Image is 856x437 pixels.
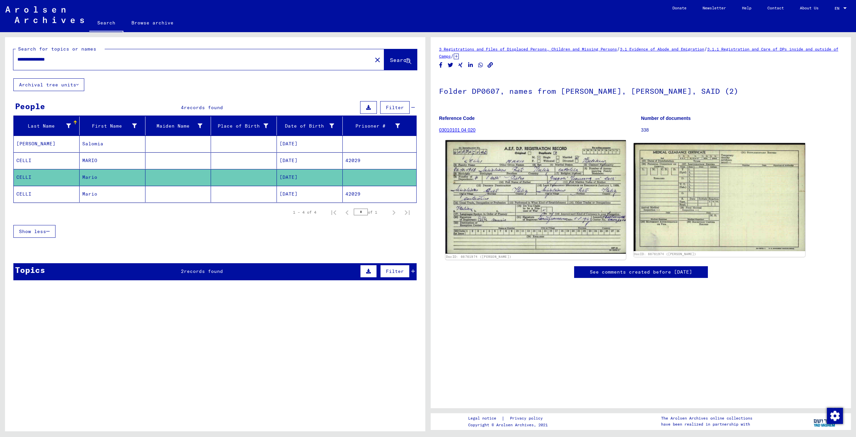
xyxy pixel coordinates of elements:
[5,6,84,23] img: Arolsen_neg.svg
[343,186,416,202] mat-cell: 42029
[80,169,145,186] mat-cell: Mario
[16,121,79,131] div: Last Name
[354,209,387,215] div: of 1
[641,127,843,134] p: 338
[82,123,137,130] div: First Name
[590,269,692,276] a: See comments created before [DATE]
[661,421,752,427] p: have been realized in partnership with
[15,264,45,276] div: Topics
[387,206,401,219] button: Next page
[445,140,626,254] img: 001.jpg
[277,136,343,152] mat-cell: [DATE]
[277,169,343,186] mat-cell: [DATE]
[80,117,145,135] mat-header-cell: First Name
[835,6,842,11] span: EN
[451,53,454,59] span: /
[277,186,343,202] mat-cell: [DATE]
[812,413,837,430] img: yv_logo.png
[13,78,84,91] button: Archival tree units
[617,46,620,52] span: /
[89,15,123,32] a: Search
[277,117,343,135] mat-header-cell: Date of Birth
[439,47,617,52] a: 3 Registrations and Files of Displaced Persons, Children and Missing Persons
[437,61,444,69] button: Share on Facebook
[14,152,80,169] mat-cell: CELLI
[14,169,80,186] mat-cell: CELLI
[390,57,410,63] span: Search
[16,123,71,130] div: Last Name
[386,104,404,111] span: Filter
[380,101,410,114] button: Filter
[661,415,752,421] p: The Arolsen Archives online collections
[345,123,400,130] div: Prisoner #
[343,152,416,169] mat-cell: 42029
[345,121,408,131] div: Prisoner #
[439,116,475,121] b: Reference Code
[373,56,382,64] mat-icon: close
[446,255,511,259] a: DocID: 66761974 ([PERSON_NAME])
[371,53,384,66] button: Clear
[343,117,416,135] mat-header-cell: Prisoner #
[280,121,342,131] div: Date of Birth
[293,209,316,215] div: 1 – 4 of 4
[487,61,494,69] button: Copy link
[384,49,417,70] button: Search
[401,206,414,219] button: Last page
[827,408,843,424] div: Change consent
[18,46,96,52] mat-label: Search for topics or names
[386,268,404,274] span: Filter
[277,152,343,169] mat-cell: [DATE]
[181,268,184,274] span: 2
[704,46,707,52] span: /
[280,123,334,130] div: Date of Birth
[80,186,145,202] mat-cell: Mario
[80,152,145,169] mat-cell: MARIO
[327,206,340,219] button: First page
[145,117,211,135] mat-header-cell: Maiden Name
[457,61,464,69] button: Share on Xing
[634,252,696,256] a: DocID: 66761974 ([PERSON_NAME])
[184,104,223,111] span: records found
[477,61,484,69] button: Share on WhatsApp
[80,136,145,152] mat-cell: Salomia
[13,225,56,238] button: Show less
[184,268,223,274] span: records found
[468,415,551,422] div: |
[15,100,45,112] div: People
[641,116,691,121] b: Number of documents
[148,121,211,131] div: Maiden Name
[82,121,145,131] div: First Name
[439,76,843,105] h1: Folder DP0607, names from [PERSON_NAME], [PERSON_NAME], SAID (2)
[439,127,475,133] a: 03010101 04 020
[468,415,502,422] a: Legal notice
[123,15,182,31] a: Browse archive
[214,123,268,130] div: Place of Birth
[214,121,277,131] div: Place of Birth
[447,61,454,69] button: Share on Twitter
[14,117,80,135] mat-header-cell: Last Name
[634,143,806,251] img: 002.jpg
[340,206,354,219] button: Previous page
[14,186,80,202] mat-cell: CELLI
[505,415,551,422] a: Privacy policy
[467,61,474,69] button: Share on LinkedIn
[211,117,277,135] mat-header-cell: Place of Birth
[620,47,704,52] a: 3.1 Evidence of Abode and Emigration
[181,104,184,111] span: 4
[380,265,410,278] button: Filter
[148,123,203,130] div: Maiden Name
[468,422,551,428] p: Copyright © Arolsen Archives, 2021
[827,408,843,424] img: Change consent
[14,136,80,152] mat-cell: [PERSON_NAME]
[19,228,46,234] span: Show less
